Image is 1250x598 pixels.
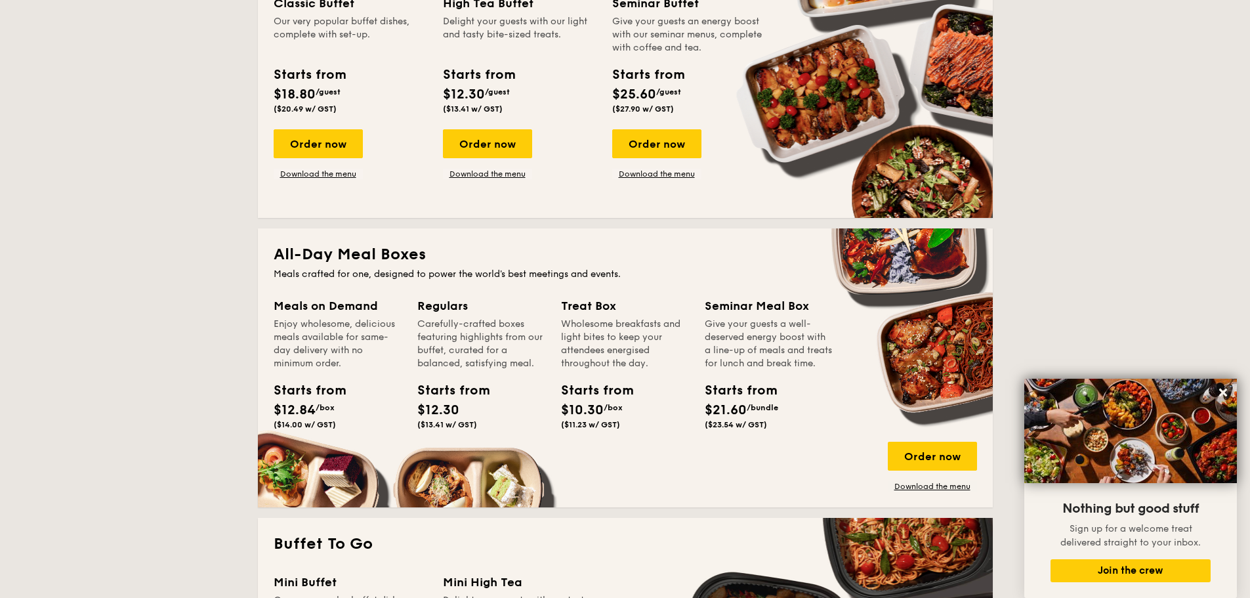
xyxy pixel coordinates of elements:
div: Starts from [612,65,684,85]
span: ($13.41 w/ GST) [417,420,477,429]
div: Enjoy wholesome, delicious meals available for same-day delivery with no minimum order. [274,318,402,370]
div: Carefully-crafted boxes featuring highlights from our buffet, curated for a balanced, satisfying ... [417,318,545,370]
span: ($13.41 w/ GST) [443,104,503,114]
div: Treat Box [561,297,689,315]
div: Mini High Tea [443,573,596,591]
div: Our very popular buffet dishes, complete with set-up. [274,15,427,54]
div: Meals on Demand [274,297,402,315]
span: ($23.54 w/ GST) [705,420,767,429]
div: Wholesome breakfasts and light bites to keep your attendees energised throughout the day. [561,318,689,370]
div: Order now [888,442,977,471]
a: Download the menu [888,481,977,492]
div: Give your guests an energy boost with our seminar menus, complete with coffee and tea. [612,15,766,54]
span: $25.60 [612,87,656,102]
span: $10.30 [561,402,604,418]
div: Order now [612,129,701,158]
span: $12.84 [274,402,316,418]
span: /box [604,403,623,412]
a: Download the menu [612,169,701,179]
h2: Buffet To Go [274,534,977,555]
span: /guest [316,87,341,96]
span: $12.30 [417,402,459,418]
span: /bundle [747,403,778,412]
a: Download the menu [274,169,363,179]
span: Nothing but good stuff [1062,501,1199,517]
img: DSC07876-Edit02-Large.jpeg [1024,379,1237,483]
div: Meals crafted for one, designed to power the world's best meetings and events. [274,268,977,281]
span: ($11.23 w/ GST) [561,420,620,429]
div: Seminar Meal Box [705,297,833,315]
div: Starts from [274,65,345,85]
div: Starts from [274,381,333,400]
span: ($27.90 w/ GST) [612,104,674,114]
button: Close [1213,382,1234,403]
span: /box [316,403,335,412]
div: Give your guests a well-deserved energy boost with a line-up of meals and treats for lunch and br... [705,318,833,370]
div: Order now [443,129,532,158]
span: $18.80 [274,87,316,102]
span: /guest [485,87,510,96]
button: Join the crew [1051,559,1211,582]
div: Starts from [443,65,514,85]
span: $21.60 [705,402,747,418]
h2: All-Day Meal Boxes [274,244,977,265]
div: Starts from [417,381,476,400]
a: Download the menu [443,169,532,179]
span: ($20.49 w/ GST) [274,104,337,114]
span: Sign up for a welcome treat delivered straight to your inbox. [1060,523,1201,548]
div: Starts from [705,381,764,400]
span: $12.30 [443,87,485,102]
div: Mini Buffet [274,573,427,591]
div: Delight your guests with our light and tasty bite-sized treats. [443,15,596,54]
span: ($14.00 w/ GST) [274,420,336,429]
div: Order now [274,129,363,158]
div: Regulars [417,297,545,315]
div: Starts from [561,381,620,400]
span: /guest [656,87,681,96]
